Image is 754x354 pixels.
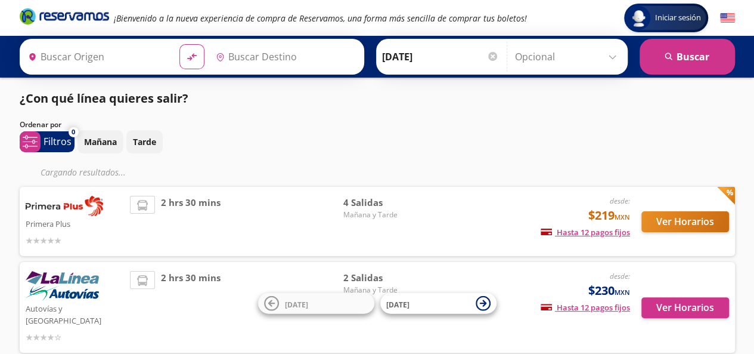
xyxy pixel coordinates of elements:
[615,213,630,221] small: MXN
[26,216,125,230] p: Primera Plus
[650,12,706,24] span: Iniciar sesión
[20,119,61,130] p: Ordenar por
[161,271,221,344] span: 2 hrs 30 mins
[126,130,163,153] button: Tarde
[161,196,221,247] span: 2 hrs 30 mins
[641,211,729,232] button: Ver Horarios
[515,42,622,72] input: Opcional
[610,271,630,281] em: desde:
[211,42,358,72] input: Buscar Destino
[541,227,630,238] span: Hasta 12 pagos fijos
[44,134,72,149] p: Filtros
[20,7,109,29] a: Brand Logo
[343,210,426,220] span: Mañana y Tarde
[20,131,75,152] button: 0Filtros
[382,42,499,72] input: Elegir Fecha
[114,13,527,24] em: ¡Bienvenido a la nueva experiencia de compra de Reservamos, una forma más sencilla de comprar tus...
[588,282,630,300] span: $230
[610,196,630,206] em: desde:
[380,293,497,314] button: [DATE]
[285,299,308,309] span: [DATE]
[26,196,103,216] img: Primera Plus
[343,271,426,285] span: 2 Salidas
[133,136,156,148] p: Tarde
[640,39,735,75] button: Buscar
[641,297,729,318] button: Ver Horarios
[343,285,426,295] span: Mañana y Tarde
[77,130,123,153] button: Mañana
[615,288,630,297] small: MXN
[343,196,426,210] span: 4 Salidas
[84,136,117,148] p: Mañana
[588,207,630,224] span: $219
[72,127,75,137] span: 0
[26,271,99,301] img: Autovías y La Línea
[386,299,409,309] span: [DATE]
[20,7,109,25] i: Brand Logo
[41,167,126,178] em: Cargando resultados ...
[20,90,188,107] p: ¿Con qué línea quieres salir?
[720,11,735,26] button: English
[258,293,374,314] button: [DATE]
[26,301,125,327] p: Autovías y [GEOGRAPHIC_DATA]
[541,302,630,313] span: Hasta 12 pagos fijos
[23,42,170,72] input: Buscar Origen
